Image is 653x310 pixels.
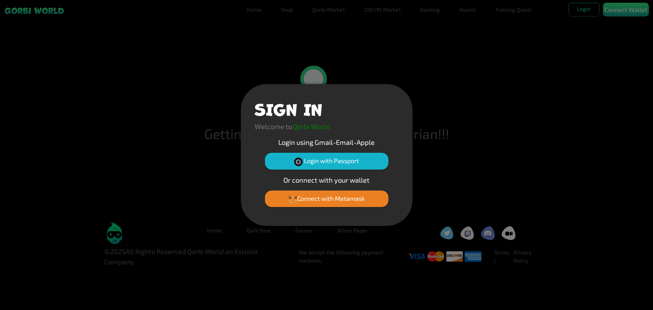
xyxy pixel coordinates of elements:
button: Login with Passport [265,153,388,169]
button: Connect with Metamask [265,191,388,207]
p: Welcome to [255,121,292,131]
h1: SIGN IN [255,98,322,118]
img: Passport Logo [294,158,303,166]
p: Or connect with your wallet [255,175,399,185]
p: Qorbi World [293,121,330,131]
p: Login using Gmail-Email-Apple [255,137,399,147]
